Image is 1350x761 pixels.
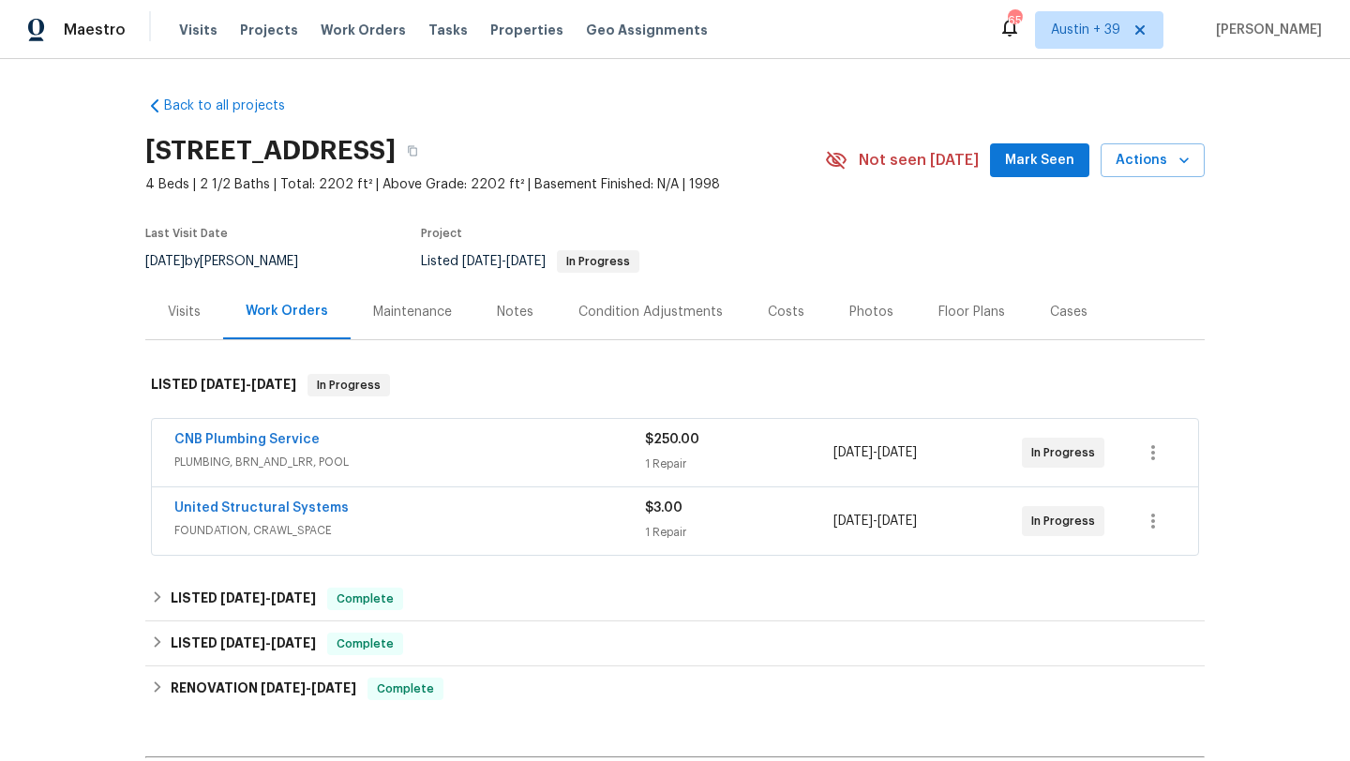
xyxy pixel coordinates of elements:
[145,355,1205,415] div: LISTED [DATE]-[DATE]In Progress
[251,378,296,391] span: [DATE]
[145,97,325,115] a: Back to all projects
[877,446,917,459] span: [DATE]
[462,255,546,268] span: -
[990,143,1089,178] button: Mark Seen
[145,228,228,239] span: Last Visit Date
[145,255,185,268] span: [DATE]
[309,376,388,395] span: In Progress
[1050,303,1087,321] div: Cases
[1005,149,1074,172] span: Mark Seen
[240,21,298,39] span: Projects
[261,681,356,694] span: -
[859,151,979,170] span: Not seen [DATE]
[174,453,645,471] span: PLUMBING, BRN_AND_LRR, POOL
[201,378,246,391] span: [DATE]
[645,501,682,515] span: $3.00
[396,134,429,168] button: Copy Address
[246,302,328,321] div: Work Orders
[220,591,265,604] span: [DATE]
[490,21,563,39] span: Properties
[145,666,1205,711] div: RENOVATION [DATE]-[DATE]Complete
[559,256,637,267] span: In Progress
[168,303,201,321] div: Visits
[768,303,804,321] div: Costs
[849,303,893,321] div: Photos
[220,636,265,649] span: [DATE]
[145,621,1205,666] div: LISTED [DATE]-[DATE]Complete
[373,303,452,321] div: Maintenance
[171,588,316,610] h6: LISTED
[145,576,1205,621] div: LISTED [DATE]-[DATE]Complete
[833,515,873,528] span: [DATE]
[428,23,468,37] span: Tasks
[645,523,833,542] div: 1 Repair
[261,681,306,694] span: [DATE]
[877,515,917,528] span: [DATE]
[171,633,316,655] h6: LISTED
[179,21,217,39] span: Visits
[1116,149,1190,172] span: Actions
[271,591,316,604] span: [DATE]
[833,443,917,462] span: -
[174,501,349,515] a: United Structural Systems
[645,433,699,446] span: $250.00
[938,303,1005,321] div: Floor Plans
[578,303,723,321] div: Condition Adjustments
[220,636,316,649] span: -
[64,21,126,39] span: Maestro
[1101,143,1205,178] button: Actions
[586,21,708,39] span: Geo Assignments
[833,446,873,459] span: [DATE]
[174,433,320,446] a: CNB Plumbing Service
[329,634,401,653] span: Complete
[271,636,316,649] span: [DATE]
[462,255,502,268] span: [DATE]
[1008,11,1021,30] div: 655
[171,678,356,700] h6: RENOVATION
[151,374,296,396] h6: LISTED
[369,679,442,698] span: Complete
[421,255,639,268] span: Listed
[321,21,406,39] span: Work Orders
[1208,21,1322,39] span: [PERSON_NAME]
[220,591,316,604] span: -
[497,303,533,321] div: Notes
[833,512,917,530] span: -
[329,589,401,608] span: Complete
[174,521,645,540] span: FOUNDATION, CRAWL_SPACE
[1031,512,1102,530] span: In Progress
[311,681,356,694] span: [DATE]
[645,455,833,473] div: 1 Repair
[1031,443,1102,462] span: In Progress
[421,228,462,239] span: Project
[1051,21,1120,39] span: Austin + 39
[201,378,296,391] span: -
[145,175,825,194] span: 4 Beds | 2 1/2 Baths | Total: 2202 ft² | Above Grade: 2202 ft² | Basement Finished: N/A | 1998
[145,250,321,273] div: by [PERSON_NAME]
[506,255,546,268] span: [DATE]
[145,142,396,160] h2: [STREET_ADDRESS]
